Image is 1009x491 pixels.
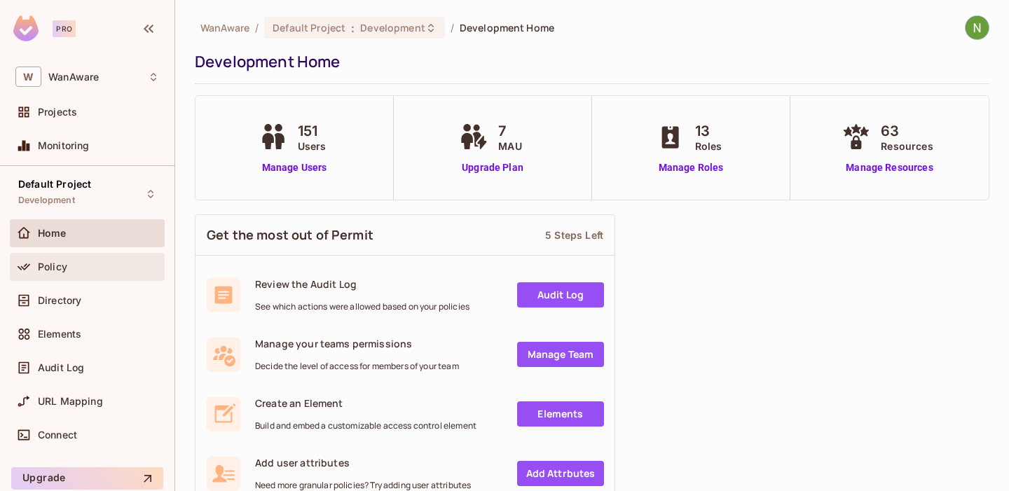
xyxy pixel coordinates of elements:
span: Audit Log [38,362,84,373]
span: Need more granular policies? Try adding user attributes [255,480,471,491]
img: SReyMgAAAABJRU5ErkJggg== [13,15,39,41]
span: Roles [695,139,722,153]
span: Elements [38,329,81,340]
span: Workspace: WanAware [48,71,99,83]
a: Manage Team [517,342,604,367]
span: Build and embed a customizable access control element [255,420,476,431]
span: Get the most out of Permit [207,226,373,244]
span: 63 [881,120,933,141]
span: URL Mapping [38,396,103,407]
span: Development Home [460,21,554,34]
span: Create an Element [255,396,476,410]
span: Policy [38,261,67,272]
span: : [350,22,355,34]
span: Add user attributes [255,456,471,469]
span: Development [360,21,425,34]
span: Monitoring [38,140,90,151]
a: Manage Resources [839,160,940,175]
span: Review the Audit Log [255,277,469,291]
a: Add Attrbutes [517,461,604,486]
span: W [15,67,41,87]
div: Development Home [195,51,982,72]
span: 7 [498,120,521,141]
span: Default Project [18,179,91,190]
span: the active workspace [200,21,249,34]
div: 5 Steps Left [545,228,603,242]
span: Directory [38,295,81,306]
span: See which actions were allowed based on your policies [255,301,469,312]
a: Manage Roles [653,160,729,175]
span: Decide the level of access for members of your team [255,361,459,372]
div: Pro [53,20,76,37]
span: Default Project [273,21,345,34]
a: Audit Log [517,282,604,307]
a: Manage Users [256,160,334,175]
span: Manage your teams permissions [255,337,459,350]
span: 13 [695,120,722,141]
span: Connect [38,429,77,441]
a: Upgrade Plan [456,160,528,175]
a: Elements [517,401,604,427]
span: 151 [298,120,327,141]
span: Projects [38,106,77,118]
li: / [451,21,454,34]
span: Resources [881,139,933,153]
span: Users [298,139,327,153]
button: Upgrade [11,467,163,490]
img: Navanath Jadhav [966,16,989,39]
span: Development [18,195,75,206]
li: / [255,21,259,34]
span: Home [38,228,67,239]
span: MAU [498,139,521,153]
